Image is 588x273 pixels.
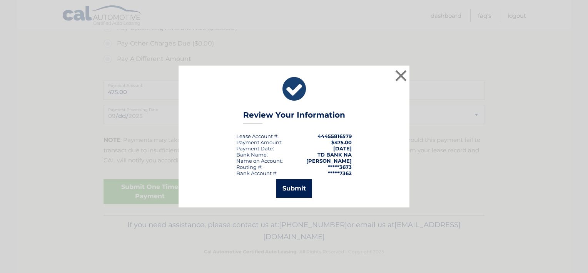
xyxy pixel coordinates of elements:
strong: [PERSON_NAME] [306,158,352,164]
div: Payment Amount: [236,139,282,145]
strong: TD BANK NA [317,152,352,158]
span: Payment Date [236,145,273,152]
div: Name on Account: [236,158,283,164]
strong: 44455816579 [317,133,352,139]
h3: Review Your Information [243,110,345,124]
div: Bank Name: [236,152,268,158]
div: Lease Account #: [236,133,279,139]
span: [DATE] [333,145,352,152]
span: $475.00 [331,139,352,145]
button: × [393,68,409,83]
div: Bank Account #: [236,170,277,176]
div: Routing #: [236,164,262,170]
button: Submit [276,179,312,198]
div: : [236,145,274,152]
